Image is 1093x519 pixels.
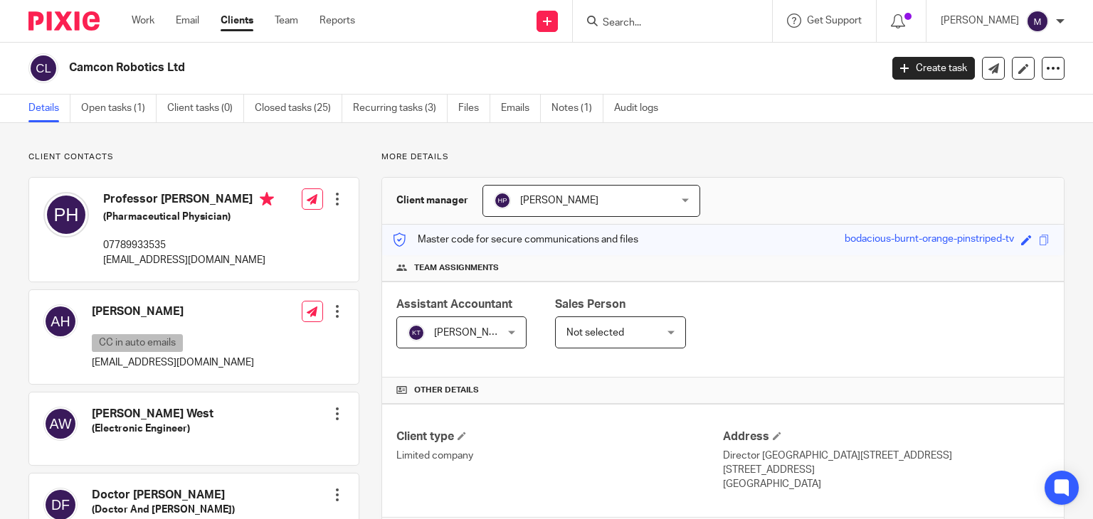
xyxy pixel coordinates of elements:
img: svg%3E [43,407,78,441]
a: Clients [221,14,253,28]
img: Pixie [28,11,100,31]
p: [GEOGRAPHIC_DATA] [723,477,1050,491]
p: Director [GEOGRAPHIC_DATA][STREET_ADDRESS] [723,449,1050,463]
img: svg%3E [43,304,78,338]
h5: (Pharmaceutical Physician) [103,210,274,224]
img: svg%3E [43,192,89,237]
p: [EMAIL_ADDRESS][DOMAIN_NAME] [103,253,274,267]
p: Master code for secure communications and files [393,232,638,247]
a: Reports [320,14,355,28]
p: Client contacts [28,151,359,163]
p: [PERSON_NAME] [941,14,1019,28]
a: Create task [892,57,975,80]
h5: (Electronic Engineer) [92,422,213,436]
span: [PERSON_NAME] [520,196,598,205]
span: [PERSON_NAME] [434,328,512,338]
i: Primary [260,192,274,206]
a: Audit logs [614,95,669,122]
img: svg%3E [494,192,511,209]
span: Not selected [566,328,624,338]
input: Search [601,17,729,30]
h4: Client type [396,429,723,444]
span: Get Support [807,16,862,26]
h2: Camcon Robotics Ltd [69,60,711,75]
h4: [PERSON_NAME] [92,304,254,319]
span: Team assignments [414,262,499,274]
h3: Client manager [396,193,468,208]
p: More details [381,151,1065,163]
p: [EMAIL_ADDRESS][DOMAIN_NAME] [92,355,254,370]
span: Sales Person [555,299,625,310]
a: Emails [501,95,541,122]
span: Other details [414,385,479,396]
div: bodacious-burnt-orange-pinstriped-tv [845,232,1014,248]
img: svg%3E [28,53,58,83]
p: 07789933535 [103,238,274,252]
a: Recurring tasks (3) [353,95,448,122]
a: Closed tasks (25) [255,95,342,122]
img: svg%3E [408,324,425,341]
img: svg%3E [1026,10,1049,33]
a: Work [132,14,154,28]
a: Team [275,14,298,28]
h4: [PERSON_NAME] West [92,407,213,422]
h5: (Doctor And [PERSON_NAME]) [92,503,235,517]
p: Limited company [396,449,723,463]
h4: Address [723,429,1050,444]
a: Open tasks (1) [81,95,157,122]
h4: Professor [PERSON_NAME] [103,192,274,210]
span: Assistant Accountant [396,299,512,310]
p: CC in auto emails [92,334,183,352]
a: Files [458,95,490,122]
a: Email [176,14,199,28]
p: [STREET_ADDRESS] [723,463,1050,477]
a: Details [28,95,70,122]
a: Client tasks (0) [167,95,244,122]
h4: Doctor [PERSON_NAME] [92,488,235,503]
a: Notes (1) [551,95,603,122]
